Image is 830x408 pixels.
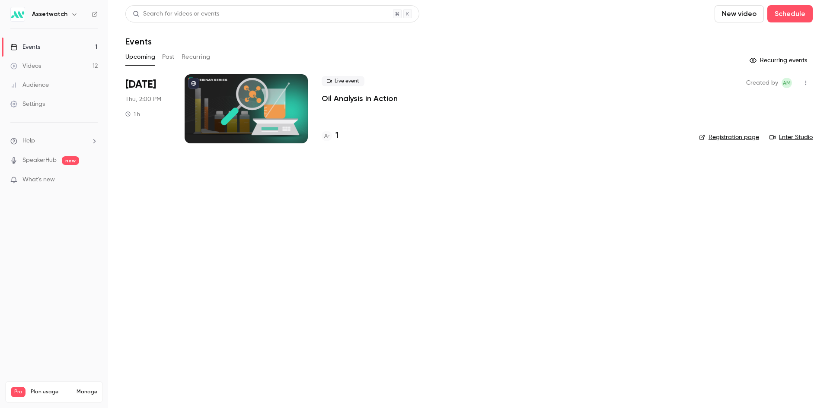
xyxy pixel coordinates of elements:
[10,81,49,89] div: Audience
[133,9,219,19] div: Search for videos or events
[62,156,79,165] span: new
[10,62,41,70] div: Videos
[182,50,211,64] button: Recurring
[715,5,764,22] button: New video
[10,100,45,108] div: Settings
[746,54,813,67] button: Recurring events
[125,95,161,104] span: Thu, 2:00 PM
[125,78,156,92] span: [DATE]
[322,76,364,86] span: Live event
[22,175,55,184] span: What's new
[782,78,792,88] span: Auburn Meadows
[699,133,759,142] a: Registration page
[87,176,98,184] iframe: Noticeable Trigger
[22,136,35,145] span: Help
[322,93,398,104] a: Oil Analysis in Action
[77,389,97,395] a: Manage
[125,74,171,143] div: Sep 25 Thu, 2:00 PM (America/New York)
[125,50,155,64] button: Upcoming
[10,43,40,51] div: Events
[11,387,26,397] span: Pro
[32,10,67,19] h6: Assetwatch
[31,389,71,395] span: Plan usage
[783,78,791,88] span: AM
[322,130,338,142] a: 1
[767,5,813,22] button: Schedule
[162,50,175,64] button: Past
[10,136,98,145] li: help-dropdown-opener
[11,7,25,21] img: Assetwatch
[22,156,57,165] a: SpeakerHub
[125,36,152,47] h1: Events
[746,78,778,88] span: Created by
[335,130,338,142] h4: 1
[125,111,140,117] div: 1 h
[769,133,813,142] a: Enter Studio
